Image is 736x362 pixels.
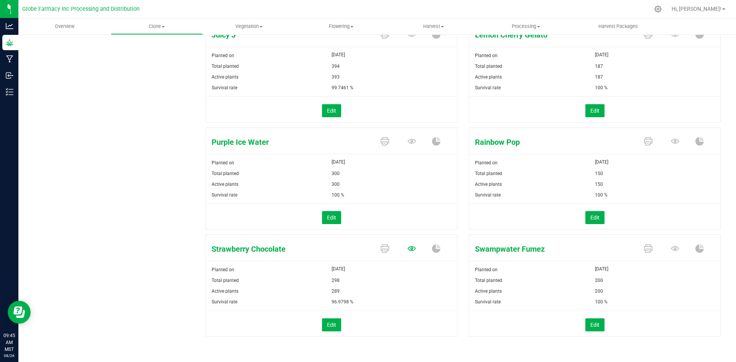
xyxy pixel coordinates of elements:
[322,211,341,224] button: Edit
[212,160,234,165] span: Planted on
[212,288,238,294] span: Active plants
[475,299,501,305] span: Survival rate
[332,275,340,286] span: 298
[6,39,13,46] inline-svg: Grow
[206,29,373,41] span: Juicy J
[111,18,203,34] a: Clone
[595,286,603,296] span: 200
[469,136,636,148] span: Rainbow Pop
[6,88,13,96] inline-svg: Inventory
[388,18,480,34] a: Harvest
[672,6,721,12] span: Hi, [PERSON_NAME]!
[8,301,31,324] iframe: Resource center
[111,23,203,30] span: Clone
[475,160,498,165] span: Planted on
[212,74,238,80] span: Active plants
[585,318,605,331] button: Edit
[595,72,603,82] span: 187
[475,171,502,176] span: Total planted
[475,53,498,58] span: Planted on
[332,179,340,190] span: 300
[212,53,234,58] span: Planted on
[595,50,608,59] span: [DATE]
[322,104,341,117] button: Edit
[653,5,663,13] div: Manage settings
[332,157,345,167] span: [DATE]
[212,171,239,176] span: Total planted
[585,104,605,117] button: Edit
[6,72,13,79] inline-svg: Inbound
[203,23,295,30] span: Vegetation
[585,211,605,224] button: Edit
[212,267,234,272] span: Planted on
[480,23,572,30] span: Processing
[572,18,664,34] a: Harvest Packages
[332,50,345,59] span: [DATE]
[332,190,344,200] span: 100 %
[18,18,111,34] a: Overview
[332,168,340,179] span: 300
[595,61,603,72] span: 187
[212,192,237,198] span: Survival rate
[332,286,340,296] span: 289
[3,353,15,359] p: 08/26
[332,61,340,72] span: 394
[595,157,608,167] span: [DATE]
[206,243,373,255] span: Strawberry Chocolate
[212,64,239,69] span: Total planted
[388,23,480,30] span: Harvest
[332,296,353,307] span: 96.9798 %
[212,182,238,187] span: Active plants
[322,318,341,331] button: Edit
[22,6,140,12] span: Globe Farmacy Inc Processing and Distribution
[595,275,603,286] span: 200
[6,55,13,63] inline-svg: Manufacturing
[595,179,603,190] span: 150
[595,264,608,274] span: [DATE]
[296,23,387,30] span: Flowering
[332,72,340,82] span: 393
[469,29,636,41] span: Lemon Cherry Gelato
[44,23,85,30] span: Overview
[3,332,15,353] p: 09:45 AM MST
[595,168,603,179] span: 150
[475,192,501,198] span: Survival rate
[295,18,388,34] a: Flowering
[469,243,636,255] span: Swampwater Fumez
[480,18,572,34] a: Processing
[595,296,608,307] span: 100 %
[595,82,608,93] span: 100 %
[475,288,502,294] span: Active plants
[212,299,237,305] span: Survival rate
[475,85,501,90] span: Survival rate
[595,190,608,200] span: 100 %
[475,74,502,80] span: Active plants
[475,64,502,69] span: Total planted
[475,182,502,187] span: Active plants
[212,278,239,283] span: Total planted
[332,264,345,274] span: [DATE]
[475,267,498,272] span: Planted on
[203,18,295,34] a: Vegetation
[475,278,502,283] span: Total planted
[206,136,373,148] span: Purple Ice Water
[332,82,353,93] span: 99.7461 %
[588,23,648,30] span: Harvest Packages
[212,85,237,90] span: Survival rate
[6,22,13,30] inline-svg: Analytics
